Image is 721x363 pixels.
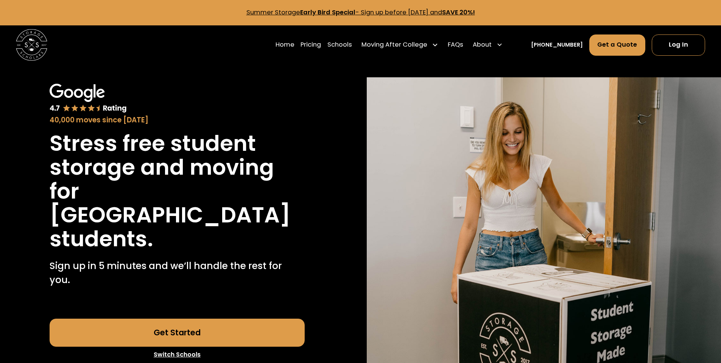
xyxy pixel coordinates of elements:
strong: SAVE 20%! [442,8,475,17]
a: Switch Schools [50,347,305,363]
a: Pricing [301,34,321,56]
h1: students. [50,227,153,251]
div: 40,000 moves since [DATE] [50,115,305,125]
img: Google 4.7 star rating [50,84,127,113]
img: Storage Scholars main logo [16,29,47,61]
div: Moving After College [358,34,442,56]
div: Moving After College [361,40,427,50]
a: Summer StorageEarly Bird Special- Sign up before [DATE] andSAVE 20%! [246,8,475,17]
div: About [470,34,506,56]
a: Log In [652,34,705,56]
div: About [473,40,492,50]
strong: Early Bird Special [300,8,355,17]
a: Schools [327,34,352,56]
a: FAQs [448,34,463,56]
a: Home [276,34,294,56]
p: Sign up in 5 minutes and we’ll handle the rest for you. [50,259,305,287]
a: [PHONE_NUMBER] [531,41,583,49]
h1: Stress free student storage and moving for [50,131,305,203]
h1: [GEOGRAPHIC_DATA] [50,203,291,227]
a: Get a Quote [589,34,646,56]
a: Get Started [50,319,305,347]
